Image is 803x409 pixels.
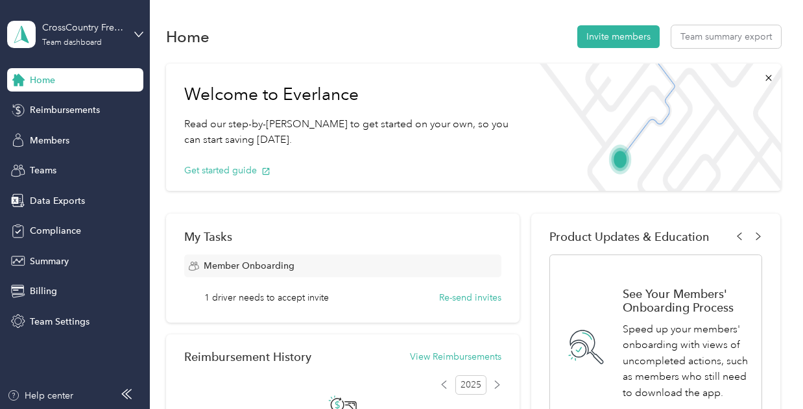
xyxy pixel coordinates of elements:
[577,25,660,48] button: Invite members
[30,194,85,208] span: Data Exports
[623,321,749,401] p: Speed up your members' onboarding with views of uncompleted actions, such as members who still ne...
[204,291,329,304] span: 1 driver needs to accept invite
[204,259,294,273] span: Member Onboarding
[30,254,69,268] span: Summary
[455,375,486,395] span: 2025
[30,315,90,328] span: Team Settings
[30,224,81,238] span: Compliance
[623,287,749,314] h1: See Your Members' Onboarding Process
[439,291,501,304] button: Re-send invites
[530,64,781,191] img: Welcome to everlance
[184,116,512,148] p: Read our step-by-[PERSON_NAME] to get started on your own, so you can start saving [DATE].
[184,350,311,364] h2: Reimbursement History
[7,389,73,403] button: Help center
[184,84,512,105] h1: Welcome to Everlance
[42,39,102,47] div: Team dashboard
[730,336,803,409] iframe: Everlance-gr Chat Button Frame
[184,230,502,243] div: My Tasks
[166,30,210,43] h1: Home
[671,25,781,48] button: Team summary export
[42,21,123,34] div: CrossCountry Freight Solutions
[549,230,710,243] span: Product Updates & Education
[410,350,501,364] button: View Reimbursements
[30,284,57,298] span: Billing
